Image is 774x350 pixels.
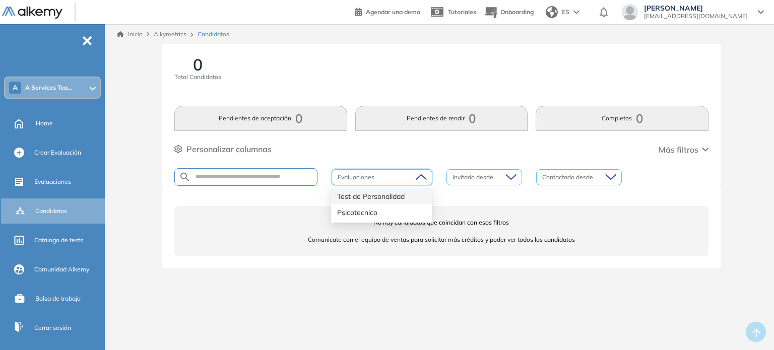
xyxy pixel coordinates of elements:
button: Pendientes de aceptación0 [174,106,347,131]
span: Bolsa de trabajo [35,294,81,303]
span: Comunicate con el equipo de ventas para solicitar más créditos y poder ver todos los candidatos [174,235,708,244]
span: Cerrar sesión [34,323,71,332]
span: Tutoriales [448,8,476,16]
img: world [546,6,558,18]
button: Onboarding [484,2,534,23]
span: A [13,84,18,92]
span: Onboarding [500,8,534,16]
span: Más filtros [659,144,698,156]
img: Logo [2,7,62,19]
span: Evaluaciones [34,177,71,186]
div: Test de Personalidad [337,191,426,202]
span: [PERSON_NAME] [644,4,748,12]
span: Crear Evaluación [34,148,81,157]
button: Completos0 [536,106,708,131]
div: Psicotecnico [337,207,426,218]
span: Comunidad Alkemy [34,265,89,274]
a: Agendar una demo [355,5,420,17]
div: Psicotecnico [331,204,432,221]
span: Personalizar columnas [186,143,272,155]
span: No hay candidatos que coincidan con esos filtros [174,218,708,227]
a: Inicio [117,30,143,39]
span: Catálogo de tests [34,236,83,245]
span: Candidatos [198,30,229,39]
button: Pendientes de rendir0 [355,106,528,131]
span: 0 [193,56,203,73]
span: Total Candidatos [174,73,221,82]
span: A Services Tea... [25,84,72,92]
span: Home [36,119,53,128]
iframe: Chat Widget [724,302,774,350]
div: Test de Personalidad [331,188,432,204]
span: [EMAIL_ADDRESS][DOMAIN_NAME] [644,12,748,20]
button: Personalizar columnas [174,143,272,155]
span: Alkymetrics [154,30,186,38]
button: Más filtros [659,144,708,156]
img: SEARCH_ALT [179,171,191,183]
span: Agendar una demo [366,8,420,16]
div: Widget de chat [724,302,774,350]
img: arrow [573,10,579,14]
span: ES [562,8,569,17]
span: Candidatos [35,206,67,216]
